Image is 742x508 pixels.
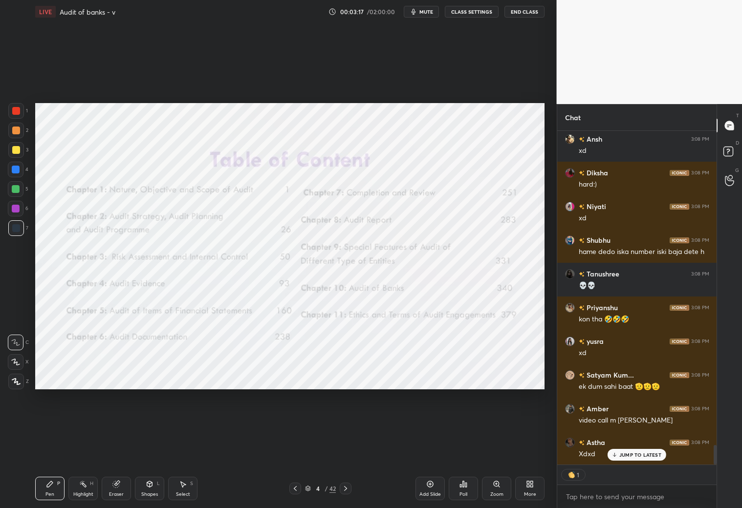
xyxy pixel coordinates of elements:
[90,481,93,486] div: H
[445,6,499,18] button: CLASS SETTINGS
[459,492,467,497] div: Poll
[325,486,327,491] div: /
[736,139,739,147] p: D
[8,354,29,370] div: X
[8,374,29,389] div: Z
[404,6,439,18] button: mute
[735,167,739,174] p: G
[176,492,190,497] div: Select
[157,481,160,486] div: L
[736,112,739,119] p: T
[73,492,93,497] div: Highlight
[8,201,28,216] div: 6
[8,103,28,119] div: 1
[557,105,589,130] p: Chat
[419,8,433,15] span: mute
[504,6,545,18] button: End Class
[190,481,193,486] div: S
[329,484,336,493] div: 42
[490,492,503,497] div: Zoom
[524,492,536,497] div: More
[567,470,576,480] img: clapping_hands.png
[419,492,441,497] div: Add Slide
[8,335,29,350] div: C
[57,481,60,486] div: P
[141,492,158,497] div: Shapes
[8,142,28,158] div: 3
[576,471,580,479] div: 1
[557,131,717,465] div: grid
[45,492,54,497] div: Pen
[35,6,56,18] div: LIVE
[8,220,28,236] div: 7
[109,492,124,497] div: Eraser
[619,452,661,458] p: JUMP TO LATEST
[8,123,28,138] div: 2
[313,486,323,491] div: 4
[8,181,28,197] div: 5
[60,7,115,17] h4: Audit of banks - v
[8,162,28,177] div: 4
